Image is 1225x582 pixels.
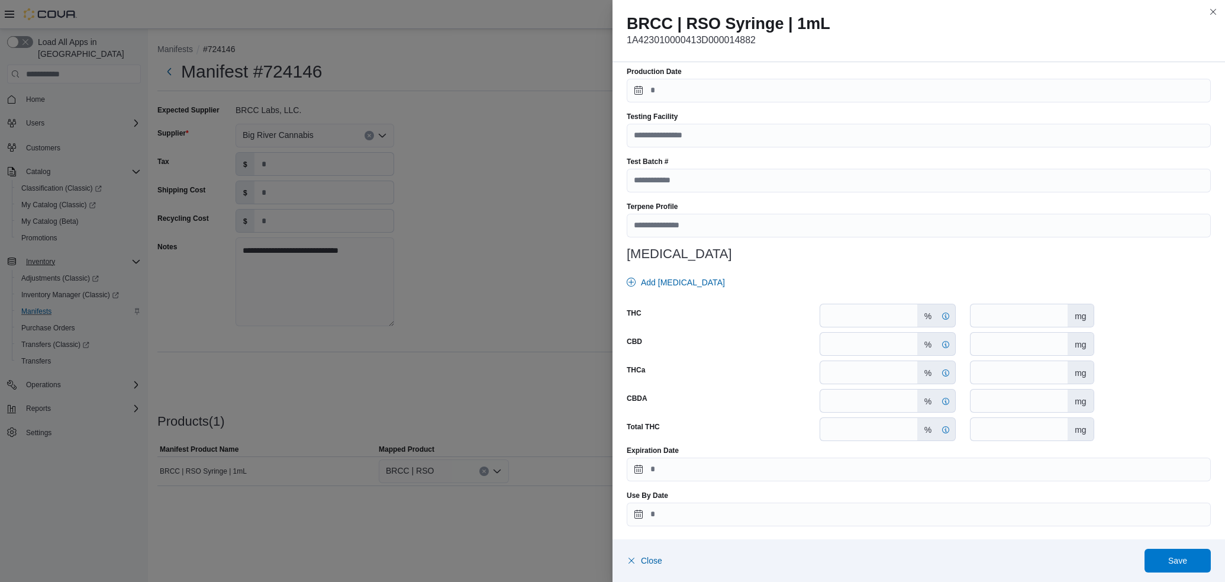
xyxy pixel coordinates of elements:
label: Terpene Profile [627,202,678,211]
label: Production Date [627,67,682,76]
button: Add [MEDICAL_DATA] [622,271,730,294]
div: % [917,418,939,440]
span: Add [MEDICAL_DATA] [641,276,725,288]
label: THC [627,308,641,318]
input: Press the down key to open a popover containing a calendar. [627,503,1211,526]
svg: External Cannabinoid [936,340,955,349]
span: Save [1168,555,1187,567]
button: Close this dialog [1206,5,1220,19]
svg: External Cannabinoid [936,397,955,406]
svg: External Cannabinoid [936,368,955,378]
span: Close [641,555,662,567]
label: Testing Facility [627,112,678,121]
label: CBDA [627,394,647,403]
button: Save [1145,549,1211,573]
div: mg [1068,361,1093,384]
label: Use By Date [627,491,668,500]
h3: [MEDICAL_DATA] [627,247,1211,261]
div: % [917,304,939,327]
label: Expiration Date [627,446,679,455]
label: Test Batch # [627,157,668,166]
svg: External Cannabinoid [936,425,955,435]
label: CBD [627,337,642,346]
label: Total THC [627,422,660,432]
div: mg [1068,418,1093,440]
svg: External Cannabinoid [936,311,955,321]
div: mg [1068,304,1093,327]
input: Press the down key to open a popover containing a calendar. [627,79,1211,102]
p: 1A423010000413D000014882 [627,33,1211,47]
div: % [917,390,939,412]
div: % [917,333,939,355]
div: mg [1068,333,1093,355]
div: mg [1068,390,1093,412]
h2: BRCC | RSO Syringe | 1mL [627,14,1211,33]
input: Press the down key to open a popover containing a calendar. [627,458,1211,481]
button: Close [627,549,662,573]
div: % [917,361,939,384]
label: THCa [627,365,645,375]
